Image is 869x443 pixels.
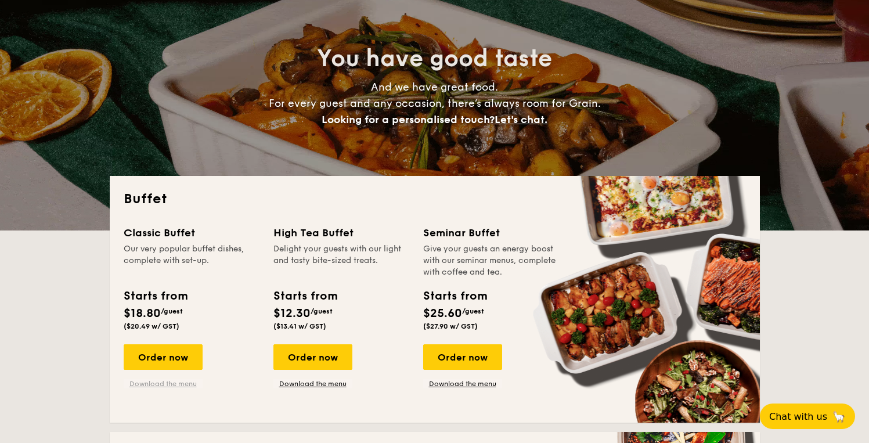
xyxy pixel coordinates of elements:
[760,404,855,429] button: Chat with us🦙
[124,190,746,208] h2: Buffet
[317,45,552,73] span: You have good taste
[124,322,179,330] span: ($20.49 w/ GST)
[124,307,161,320] span: $18.80
[273,225,409,241] div: High Tea Buffet
[273,322,326,330] span: ($13.41 w/ GST)
[124,225,259,241] div: Classic Buffet
[124,379,203,388] a: Download the menu
[124,287,187,305] div: Starts from
[423,243,559,278] div: Give your guests an energy boost with our seminar menus, complete with coffee and tea.
[322,113,495,126] span: Looking for a personalised touch?
[423,225,559,241] div: Seminar Buffet
[832,410,846,423] span: 🦙
[273,243,409,278] div: Delight your guests with our light and tasty bite-sized treats.
[273,344,352,370] div: Order now
[495,113,547,126] span: Let's chat.
[423,344,502,370] div: Order now
[273,287,337,305] div: Starts from
[423,287,486,305] div: Starts from
[769,411,827,422] span: Chat with us
[273,379,352,388] a: Download the menu
[423,322,478,330] span: ($27.90 w/ GST)
[273,307,311,320] span: $12.30
[161,307,183,315] span: /guest
[269,81,601,126] span: And we have great food. For every guest and any occasion, there’s always room for Grain.
[311,307,333,315] span: /guest
[462,307,484,315] span: /guest
[423,307,462,320] span: $25.60
[423,379,502,388] a: Download the menu
[124,344,203,370] div: Order now
[124,243,259,278] div: Our very popular buffet dishes, complete with set-up.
